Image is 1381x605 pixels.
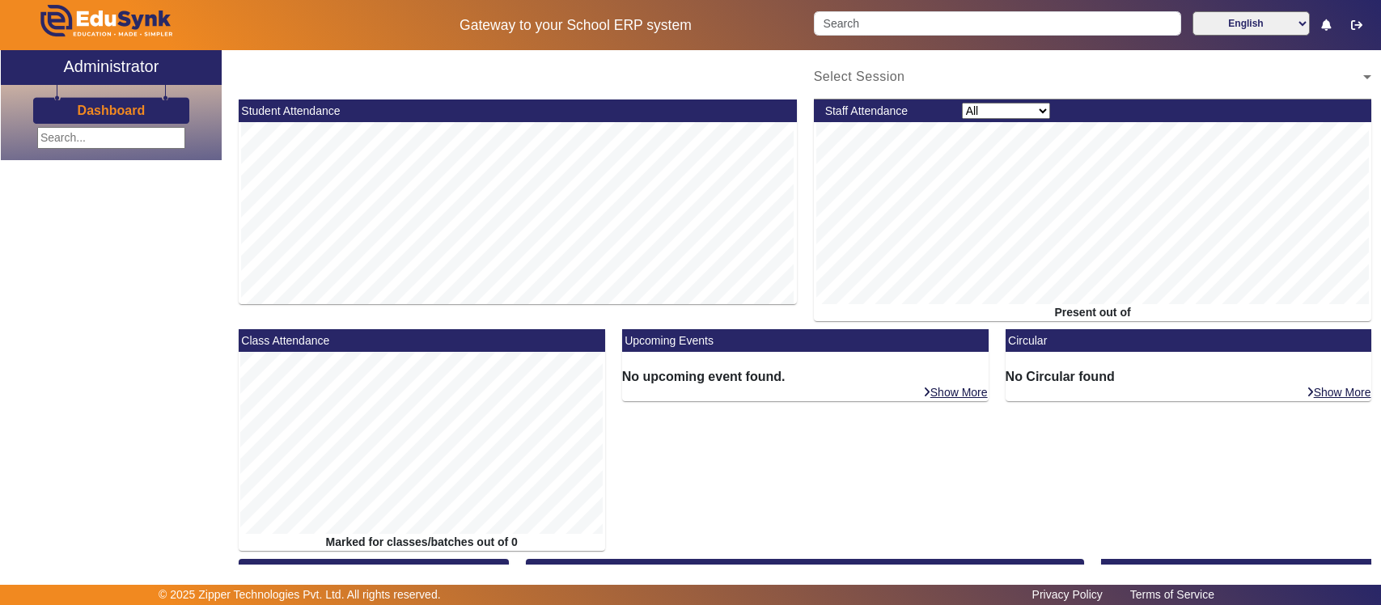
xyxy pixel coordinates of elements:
[814,11,1180,36] input: Search
[622,369,989,384] h6: No upcoming event found.
[1,50,222,85] a: Administrator
[1024,584,1111,605] a: Privacy Policy
[1306,385,1372,400] a: Show More
[239,559,509,582] mat-card-header: AbsentToday
[78,103,146,118] h3: Dashboard
[814,304,1372,321] div: Present out of
[239,534,605,551] div: Marked for classes/batches out of 0
[63,57,159,76] h2: Administrator
[1006,369,1372,384] h6: No Circular found
[159,586,441,603] p: © 2025 Zipper Technologies Pvt. Ltd. All rights reserved.
[526,559,1084,582] mat-card-header: Fee Report
[239,329,605,352] mat-card-header: Class Attendance
[354,17,797,34] h5: Gateway to your School ERP system
[1101,559,1371,582] mat-card-header: [DATE] Birthday [DEMOGRAPHIC_DATA] (Tue)
[1122,584,1222,605] a: Terms of Service
[816,103,953,120] div: Staff Attendance
[1006,329,1372,352] mat-card-header: Circular
[37,127,185,149] input: Search...
[239,99,797,122] mat-card-header: Student Attendance
[814,70,905,83] span: Select Session
[77,102,146,119] a: Dashboard
[922,385,989,400] a: Show More
[622,329,989,352] mat-card-header: Upcoming Events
